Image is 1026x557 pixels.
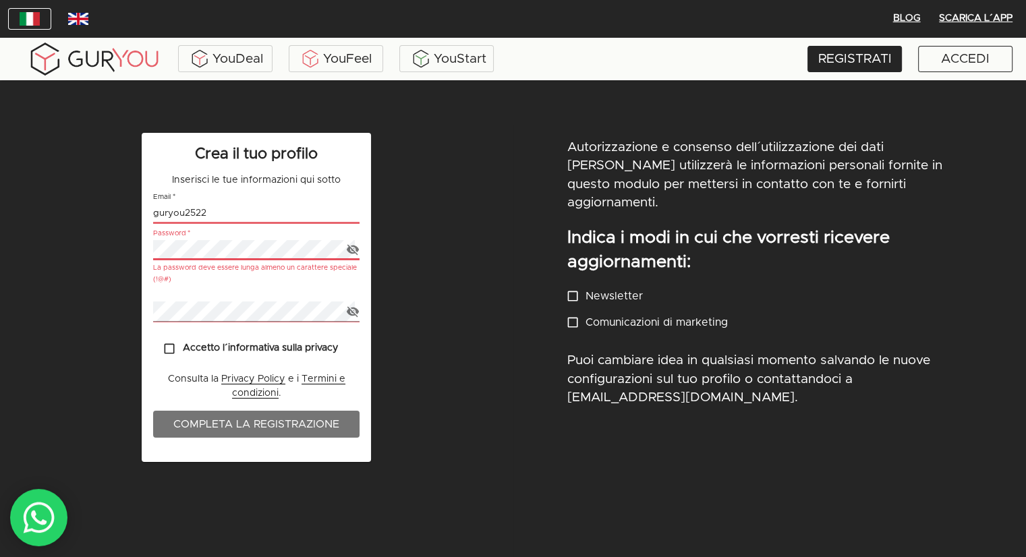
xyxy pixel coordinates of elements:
[300,49,320,69] img: KDuXBJLpDstiOJIlCPq11sr8c6VfEN1ke5YIAoPlCPqmrDPlQeIQgHlNqkP7FCiAKJQRHlC7RCaiHTHAlEEQLmFuo+mIt2xQB...
[959,492,1026,557] iframe: Chat Widget
[153,262,360,285] p: La password deve essere lunga almeno un carattere speciale (!@#)
[289,45,383,72] a: YouFeel
[190,49,210,69] img: ALVAdSatItgsAAAAAElFTkSuQmCC
[181,49,269,69] div: YouDeal
[153,230,191,237] label: Password
[153,144,360,165] p: Crea il tuo profilo
[153,194,175,200] label: Email
[153,173,360,187] p: Inserisci le tue informazioni qui sotto
[399,45,494,72] a: YouStart
[411,49,431,69] img: BxzlDwAAAAABJRU5ErkJggg==
[68,13,88,25] img: wDv7cRK3VHVvwAAACV0RVh0ZGF0ZTpjcmVhdGUAMjAxOC0wMy0yNVQwMToxNzoxMiswMDowMGv4vjwAAAAldEVYdGRhdGU6bW...
[20,12,40,26] img: italy.83948c3f.jpg
[567,226,973,275] p: Indica i modi in cui che vorresti ricevere aggiornamenti:
[27,40,162,78] img: gyLogo01.5aaa2cff.png
[22,501,56,535] img: whatsAppIcon.04b8739f.svg
[586,288,643,304] p: Newsletter
[807,46,902,72] a: REGISTRATI
[183,341,339,356] p: Accetto l´informativa sulla privacy
[890,10,923,27] span: BLOG
[567,156,973,212] p: [PERSON_NAME] utilizzerà le informazioni personali fornite in questo modulo per mettersi in conta...
[934,8,1018,30] button: Scarica l´App
[918,46,1013,72] a: ACCEDI
[567,351,973,407] p: Puoi cambiare idea in qualsiasi momento salvando le nuove configurazioni sul tuo profilo o contat...
[153,372,360,400] p: Consulta la e i .
[403,49,490,69] div: YouStart
[178,45,273,72] a: YouDeal
[232,374,345,399] a: Termini e condizioni
[567,138,884,156] p: Autorizzazione e consenso dell´utilizzazione dei dati
[939,10,1013,27] span: Scarica l´App
[586,314,728,330] p: Comunicazioni di marketing
[885,8,928,30] button: BLOG
[221,374,285,384] a: Privacy Policy
[292,49,380,69] div: YouFeel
